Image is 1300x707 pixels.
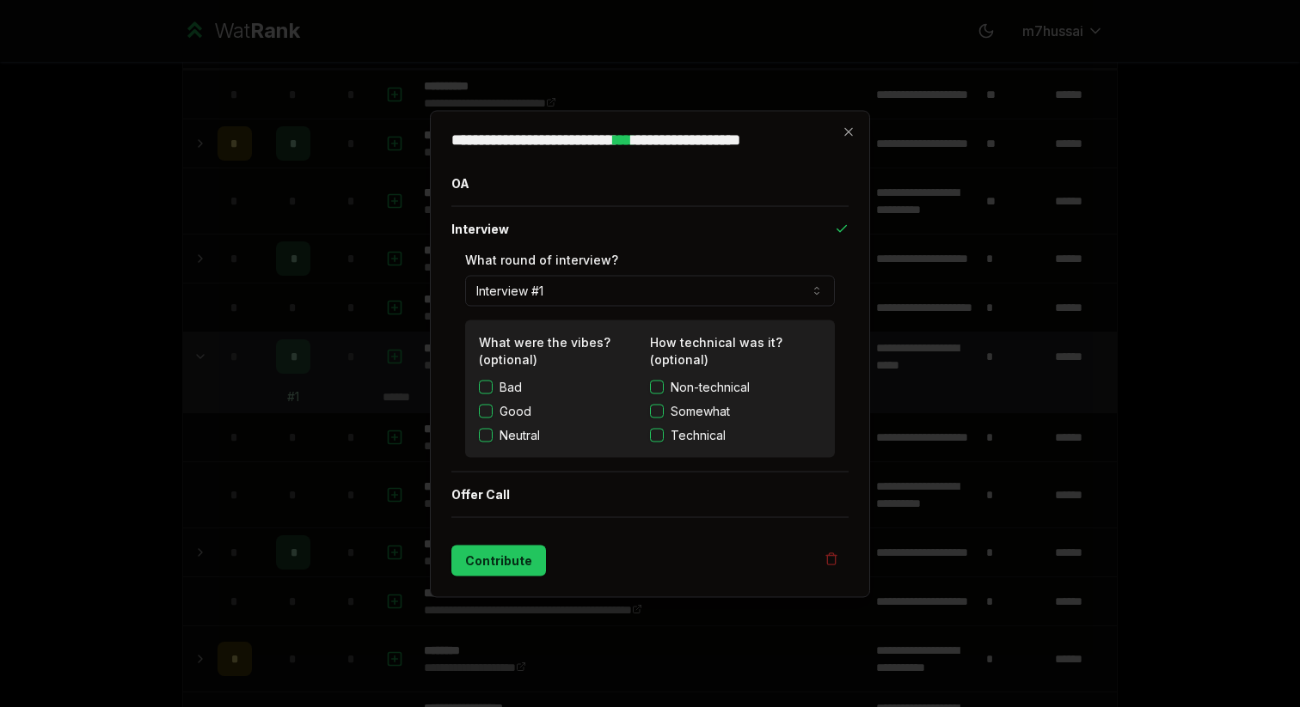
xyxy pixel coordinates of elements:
[650,404,664,417] button: Somewhat
[451,545,546,576] button: Contribute
[500,426,540,443] label: Neutral
[479,334,610,366] label: What were the vibes? (optional)
[650,428,664,442] button: Technical
[650,334,782,366] label: How technical was it? (optional)
[671,378,750,395] span: Non-technical
[671,402,730,419] span: Somewhat
[451,251,849,471] div: Interview
[650,380,664,393] button: Non-technical
[465,252,618,266] label: What round of interview?
[500,378,522,395] label: Bad
[500,402,531,419] label: Good
[451,206,849,251] button: Interview
[671,426,726,443] span: Technical
[451,472,849,516] button: Offer Call
[451,161,849,205] button: OA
